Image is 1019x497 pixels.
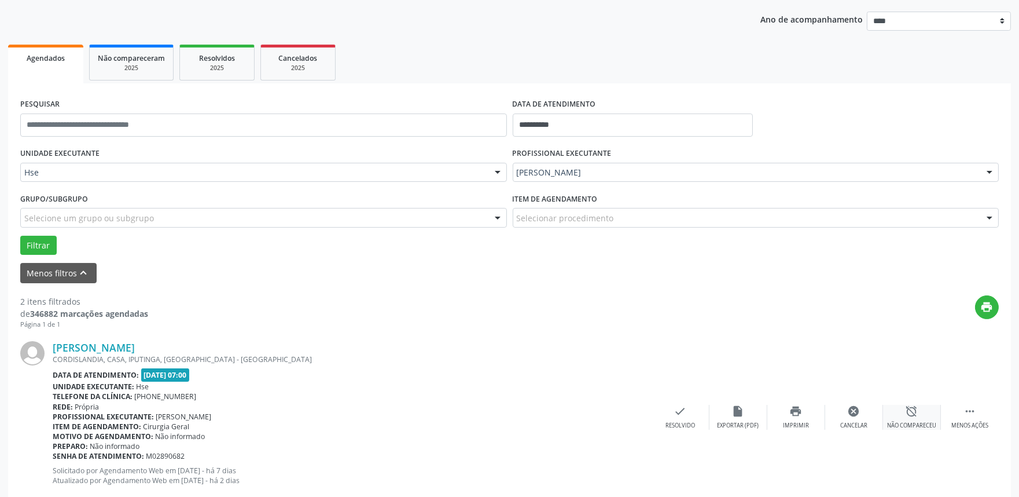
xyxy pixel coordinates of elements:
[975,295,999,319] button: print
[517,167,976,178] span: [PERSON_NAME]
[98,53,165,63] span: Não compareceram
[674,405,687,418] i: check
[513,145,612,163] label: PROFISSIONAL EXECUTANTE
[24,212,154,224] span: Selecione um grupo ou subgrupo
[20,190,88,208] label: Grupo/Subgrupo
[783,422,809,430] div: Imprimir
[146,451,185,461] span: M02890682
[665,422,695,430] div: Resolvido
[279,53,318,63] span: Cancelados
[513,190,598,208] label: Item de agendamento
[20,96,60,114] label: PESQUISAR
[53,466,652,485] p: Solicitado por Agendamento Web em [DATE] - há 7 dias Atualizado por Agendamento Web em [DATE] - h...
[53,341,135,354] a: [PERSON_NAME]
[981,301,994,313] i: print
[53,422,141,432] b: Item de agendamento:
[718,422,759,430] div: Exportar (PDF)
[156,432,205,441] span: Não informado
[53,441,88,451] b: Preparo:
[188,64,246,72] div: 2025
[199,53,235,63] span: Resolvidos
[53,432,153,441] b: Motivo de agendamento:
[137,382,149,392] span: Hse
[20,145,100,163] label: UNIDADE EXECUTANTE
[53,370,139,380] b: Data de atendimento:
[90,441,140,451] span: Não informado
[951,422,988,430] div: Menos ações
[53,392,133,401] b: Telefone da clínica:
[20,308,148,320] div: de
[78,266,90,279] i: keyboard_arrow_up
[98,64,165,72] div: 2025
[20,320,148,330] div: Página 1 de 1
[24,167,483,178] span: Hse
[760,12,863,26] p: Ano de acompanhamento
[30,308,148,319] strong: 346882 marcações agendadas
[53,355,652,364] div: CORDISLANDIA, CASA, IPUTINGA, [GEOGRAPHIC_DATA] - [GEOGRAPHIC_DATA]
[517,212,614,224] span: Selecionar procedimento
[840,422,867,430] div: Cancelar
[963,405,976,418] i: 
[20,236,57,255] button: Filtrar
[75,402,100,412] span: Própria
[156,412,212,422] span: [PERSON_NAME]
[20,295,148,308] div: 2 itens filtrados
[848,405,860,418] i: cancel
[53,382,134,392] b: Unidade executante:
[135,392,197,401] span: [PHONE_NUMBER]
[144,422,190,432] span: Cirurgia Geral
[269,64,327,72] div: 2025
[53,412,154,422] b: Profissional executante:
[20,263,97,283] button: Menos filtroskeyboard_arrow_up
[513,96,596,114] label: DATA DE ATENDIMENTO
[906,405,918,418] i: alarm_off
[887,422,936,430] div: Não compareceu
[27,53,65,63] span: Agendados
[20,341,45,366] img: img
[141,368,190,382] span: [DATE] 07:00
[53,402,73,412] b: Rede:
[53,451,144,461] b: Senha de atendimento:
[732,405,745,418] i: insert_drive_file
[790,405,803,418] i: print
